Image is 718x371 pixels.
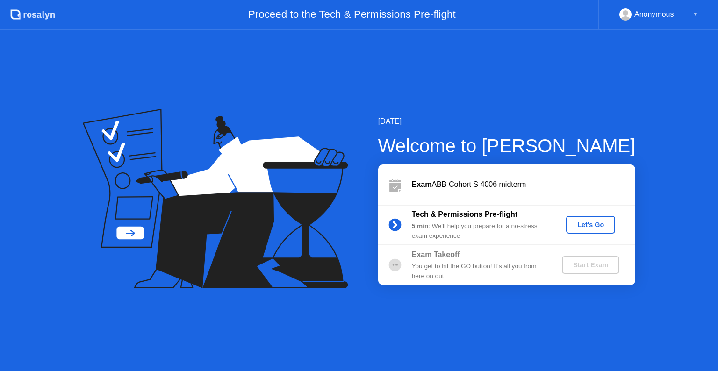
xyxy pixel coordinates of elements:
div: ABB Cohort S 4006 midterm [412,179,635,190]
b: Exam Takeoff [412,250,460,258]
div: Anonymous [634,8,674,21]
div: You get to hit the GO button! It’s all you from here on out [412,262,546,281]
button: Let's Go [566,216,615,234]
div: Welcome to [PERSON_NAME] [378,132,636,160]
div: ▼ [693,8,698,21]
b: Exam [412,180,432,188]
b: Tech & Permissions Pre-flight [412,210,517,218]
div: : We’ll help you prepare for a no-stress exam experience [412,221,546,241]
div: Start Exam [566,261,616,269]
button: Start Exam [562,256,619,274]
div: [DATE] [378,116,636,127]
div: Let's Go [570,221,611,228]
b: 5 min [412,222,429,229]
